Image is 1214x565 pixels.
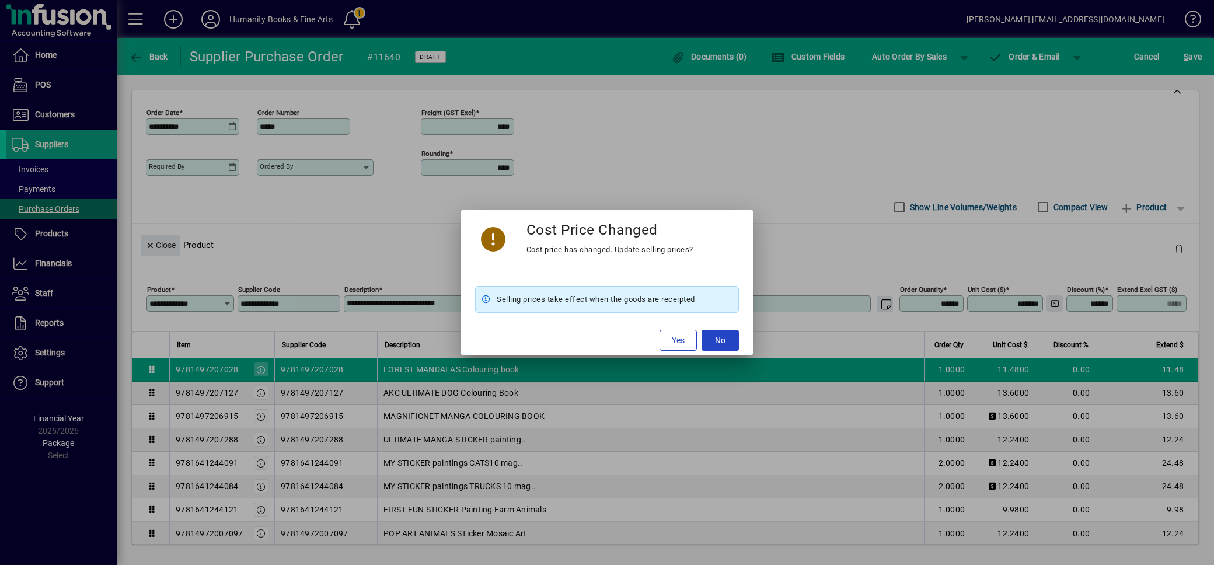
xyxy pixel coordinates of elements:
[660,330,697,351] button: Yes
[497,292,695,306] span: Selling prices take effect when the goods are receipted
[526,243,693,257] div: Cost price has changed. Update selling prices?
[526,221,658,238] h3: Cost Price Changed
[715,334,725,347] span: No
[672,334,685,347] span: Yes
[702,330,739,351] button: No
